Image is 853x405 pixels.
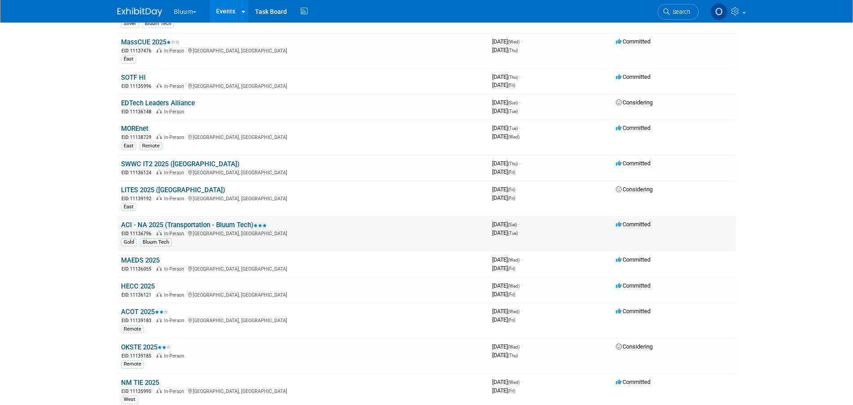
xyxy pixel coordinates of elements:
[164,196,187,202] span: In-Person
[156,196,162,200] img: In-Person Event
[508,100,518,105] span: (Sun)
[508,231,518,236] span: (Tue)
[508,292,515,297] span: (Fri)
[516,186,518,193] span: -
[121,389,155,394] span: EID: 11135995
[164,83,187,89] span: In-Person
[616,186,653,193] span: Considering
[492,99,520,106] span: [DATE]
[121,47,485,54] div: [GEOGRAPHIC_DATA], [GEOGRAPHIC_DATA]
[121,160,239,168] a: SWWC IT2 2025 ([GEOGRAPHIC_DATA])
[121,133,485,141] div: [GEOGRAPHIC_DATA], [GEOGRAPHIC_DATA]
[121,48,155,53] span: EID: 11137476
[121,353,155,358] span: EID: 11139185
[121,99,195,107] a: EDTech Leaders Alliance
[521,256,522,263] span: -
[492,221,520,228] span: [DATE]
[519,73,520,80] span: -
[156,48,162,52] img: In-Person Event
[519,125,520,131] span: -
[508,75,518,80] span: (Thu)
[121,82,485,90] div: [GEOGRAPHIC_DATA], [GEOGRAPHIC_DATA]
[616,379,650,385] span: Committed
[508,388,515,393] span: (Fri)
[519,99,520,106] span: -
[121,135,155,140] span: EID: 11138729
[121,229,485,237] div: [GEOGRAPHIC_DATA], [GEOGRAPHIC_DATA]
[492,343,522,350] span: [DATE]
[492,387,515,394] span: [DATE]
[164,318,187,323] span: In-Person
[121,256,160,264] a: MAEDS 2025
[492,194,515,201] span: [DATE]
[508,196,515,201] span: (Fri)
[508,48,518,53] span: (Thu)
[508,345,520,349] span: (Wed)
[164,170,187,176] span: In-Person
[658,4,699,20] a: Search
[121,142,136,150] div: East
[508,266,515,271] span: (Fri)
[616,308,650,315] span: Committed
[121,379,159,387] a: NM TIE 2025
[521,308,522,315] span: -
[492,108,518,114] span: [DATE]
[710,3,727,20] img: Olga Yuger
[492,125,520,131] span: [DATE]
[121,265,485,272] div: [GEOGRAPHIC_DATA], [GEOGRAPHIC_DATA]
[518,221,520,228] span: -
[492,229,518,236] span: [DATE]
[492,308,522,315] span: [DATE]
[121,221,267,229] a: ACI - NA 2025 (Transportation - Bluum Tech)
[142,20,174,28] div: Bluum Tech
[616,125,650,131] span: Committed
[164,388,187,394] span: In-Person
[616,38,650,45] span: Committed
[156,353,162,358] img: In-Person Event
[121,84,155,89] span: EID: 11135996
[508,39,520,44] span: (Wed)
[121,186,225,194] a: LITES 2025 ([GEOGRAPHIC_DATA])
[121,238,137,246] div: Gold
[492,379,522,385] span: [DATE]
[121,387,485,395] div: [GEOGRAPHIC_DATA], [GEOGRAPHIC_DATA]
[121,109,155,114] span: EID: 11136148
[670,9,690,15] span: Search
[121,73,146,82] a: SOTF HI
[117,8,162,17] img: ExhibitDay
[139,142,162,150] div: Remote
[616,343,653,350] span: Considering
[492,265,515,271] span: [DATE]
[164,109,187,115] span: In-Person
[156,170,162,174] img: In-Person Event
[508,187,515,192] span: (Fri)
[521,38,522,45] span: -
[616,160,650,167] span: Committed
[164,266,187,272] span: In-Person
[164,292,187,298] span: In-Person
[121,316,485,324] div: [GEOGRAPHIC_DATA], [GEOGRAPHIC_DATA]
[121,282,155,290] a: HECC 2025
[121,55,136,63] div: East
[492,133,520,140] span: [DATE]
[492,47,518,53] span: [DATE]
[140,238,172,246] div: Bluum Tech
[121,343,171,351] a: OKSTE 2025
[156,266,162,271] img: In-Person Event
[492,38,522,45] span: [DATE]
[492,256,522,263] span: [DATE]
[492,73,520,80] span: [DATE]
[492,352,518,358] span: [DATE]
[521,282,522,289] span: -
[156,231,162,235] img: In-Person Event
[121,20,139,28] div: Silver
[121,360,144,368] div: Remote
[492,160,520,167] span: [DATE]
[121,168,485,176] div: [GEOGRAPHIC_DATA], [GEOGRAPHIC_DATA]
[121,267,155,271] span: EID: 11136055
[521,343,522,350] span: -
[508,380,520,385] span: (Wed)
[508,126,518,131] span: (Tue)
[508,284,520,289] span: (Wed)
[121,196,155,201] span: EID: 11139192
